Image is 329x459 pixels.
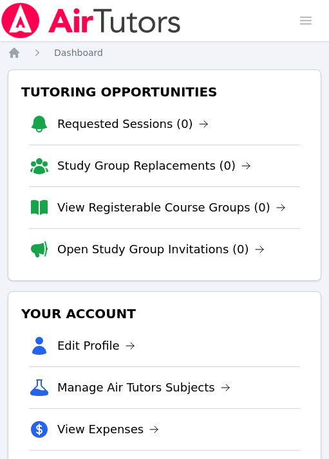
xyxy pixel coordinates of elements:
a: Requested Sessions (0) [57,115,209,133]
span: Dashboard [54,48,103,58]
nav: Breadcrumb [8,46,321,59]
h3: Tutoring Opportunities [19,80,310,104]
a: Study Group Replacements (0) [57,157,251,175]
a: View Expenses [57,420,159,438]
a: View Registerable Course Groups (0) [57,199,286,217]
a: Edit Profile [57,337,135,355]
a: Dashboard [54,46,103,59]
a: Manage Air Tutors Subjects [57,379,230,397]
a: Open Study Group Invitations (0) [57,240,265,258]
h3: Your Account [19,302,310,325]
